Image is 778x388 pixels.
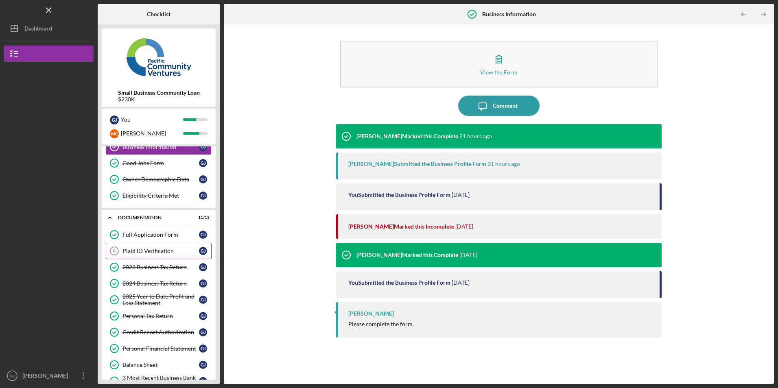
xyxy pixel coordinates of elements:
div: [PERSON_NAME] Marked this Complete [356,133,458,140]
div: 3 Most Recent Business Bank Statements [122,375,199,388]
div: G J [199,377,207,385]
div: Business Information [122,144,199,150]
div: G J [199,361,207,369]
div: G J [199,296,207,304]
div: [PERSON_NAME] Marked this Complete [356,252,458,258]
a: Good Jobs FormGJ [106,155,212,171]
a: Credit Report AuthorizationGJ [106,324,212,340]
a: Personal Financial StatementGJ [106,340,212,357]
div: G J [199,279,207,288]
div: You [121,113,183,126]
div: G J [199,312,207,320]
div: G J [199,328,207,336]
div: Balance Sheet [122,362,199,368]
div: G J [199,143,207,151]
a: Eligibility Criteria MetGJ [106,187,212,204]
div: Personal Tax Return [122,313,199,319]
a: 2023 Business Tax ReturnGJ [106,259,212,275]
time: 2025-08-13 18:29 [455,223,473,230]
div: 2024 Business Tax Return [122,280,199,287]
time: 2025-08-13 18:42 [452,192,470,198]
button: View the Form [340,41,657,87]
button: Dashboard [4,20,94,37]
b: Business Information [482,11,536,17]
a: Personal Tax ReturnGJ [106,308,212,324]
b: Checklist [147,11,170,17]
div: G J [199,159,207,167]
div: You Submitted the Business Profile Form [348,279,450,286]
div: [PERSON_NAME] [20,368,73,386]
time: 2025-07-16 23:18 [452,279,470,286]
button: Comment [458,96,540,116]
div: 11 / 13 [195,215,210,220]
a: Owner Demographic DataGJ [106,171,212,187]
div: Eligibility Criteria Met [122,192,199,199]
tspan: 6 [113,248,116,253]
a: 6Plaid ID VerificationGJ [106,243,212,259]
div: G J [110,116,119,124]
div: Comment [493,96,518,116]
div: Please complete the form. [348,321,414,327]
a: 2025 Year to Date Profit and Loss StatementGJ [106,292,212,308]
div: Credit Report Authorization [122,329,199,336]
div: [PERSON_NAME] Submitted the Business Profile Form [348,161,486,167]
a: Business InformationGJ [106,139,212,155]
div: Full Application Form [122,231,199,238]
div: Dashboard [24,20,52,39]
div: Good Jobs Form [122,160,199,166]
div: Plaid ID Verification [122,248,199,254]
time: 2025-08-13 21:52 [487,161,520,167]
div: G J [199,175,207,183]
div: G J [199,344,207,353]
div: G J [199,263,207,271]
div: G J [199,192,207,200]
div: G J [199,247,207,255]
div: $230K [118,96,200,102]
div: You Submitted the Business Profile Form [348,192,450,198]
a: Balance SheetGJ [106,357,212,373]
a: Full Application FormGJ [106,227,212,243]
div: View the Form [480,69,518,75]
div: M C [110,129,119,138]
time: 2025-07-16 23:20 [459,252,477,258]
time: 2025-08-13 21:52 [459,133,492,140]
a: 2024 Business Tax ReturnGJ [106,275,212,292]
div: [PERSON_NAME] [348,310,394,317]
div: G J [199,231,207,239]
div: [PERSON_NAME] [121,126,183,140]
b: Small Business Community Loan [118,89,200,96]
div: 2025 Year to Date Profit and Loss Statement [122,293,199,306]
div: Owner Demographic Data [122,176,199,183]
img: Product logo [102,33,216,81]
text: GJ [10,374,15,378]
div: Documentation [118,215,189,220]
div: [PERSON_NAME] Marked this Incomplete [348,223,454,230]
div: Personal Financial Statement [122,345,199,352]
div: 2023 Business Tax Return [122,264,199,270]
button: GJ[PERSON_NAME] [4,368,94,384]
